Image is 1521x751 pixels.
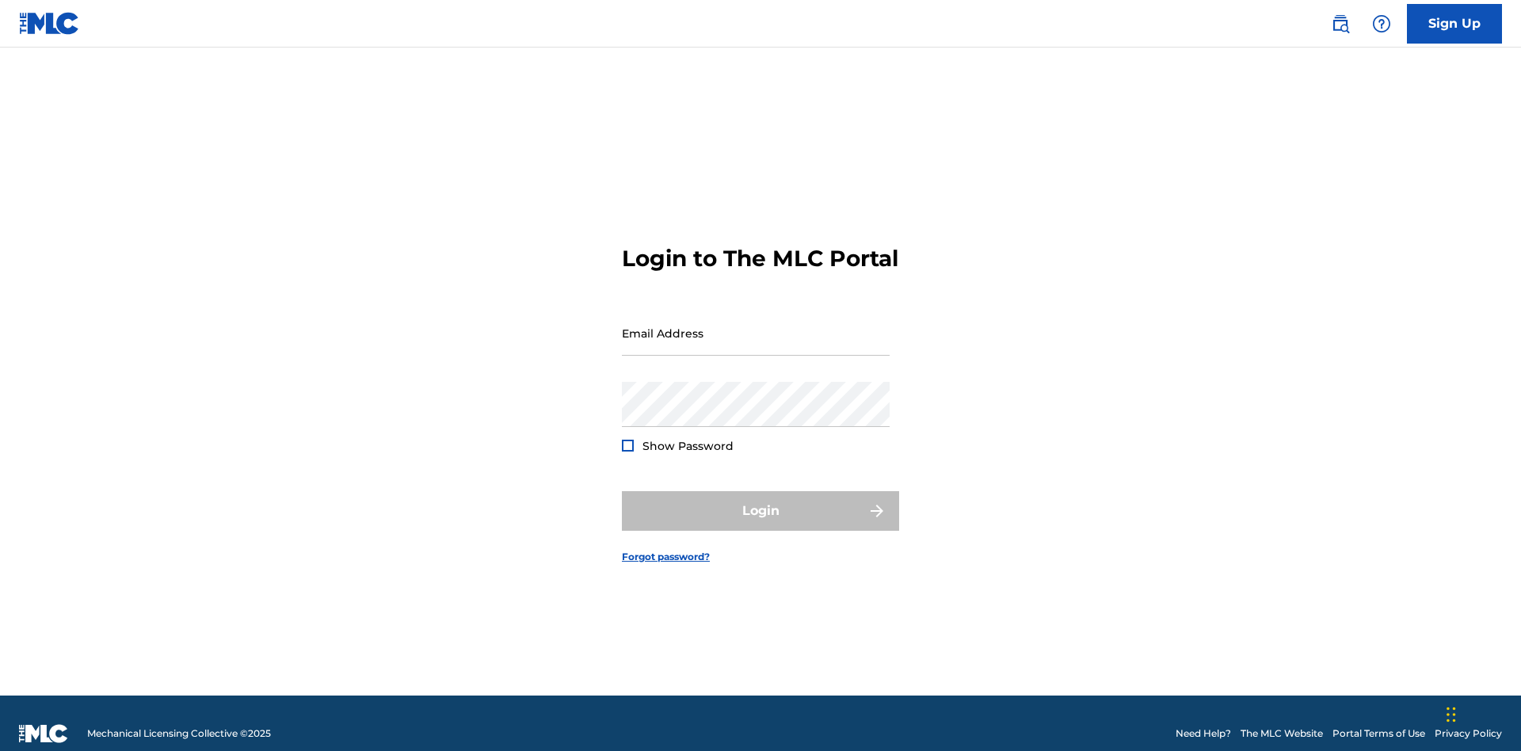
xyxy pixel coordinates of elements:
[1442,675,1521,751] iframe: Chat Widget
[622,245,898,273] h3: Login to The MLC Portal
[19,724,68,743] img: logo
[1176,726,1231,741] a: Need Help?
[1331,14,1350,33] img: search
[1366,8,1397,40] div: Help
[622,550,710,564] a: Forgot password?
[1241,726,1323,741] a: The MLC Website
[1447,691,1456,738] div: Drag
[1325,8,1356,40] a: Public Search
[19,12,80,35] img: MLC Logo
[87,726,271,741] span: Mechanical Licensing Collective © 2025
[642,439,734,453] span: Show Password
[1332,726,1425,741] a: Portal Terms of Use
[1435,726,1502,741] a: Privacy Policy
[1372,14,1391,33] img: help
[1407,4,1502,44] a: Sign Up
